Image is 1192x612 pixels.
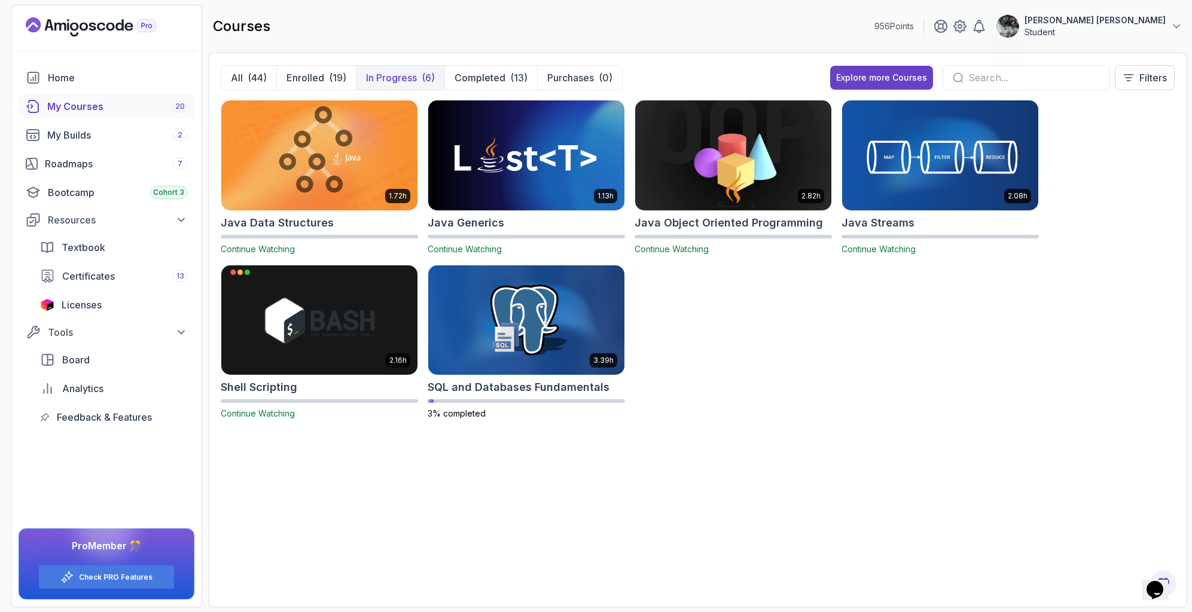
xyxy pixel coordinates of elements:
span: Continue Watching [428,244,502,254]
p: In Progress [366,71,417,85]
a: Java Data Structures card1.72hJava Data StructuresContinue Watching [221,100,418,255]
img: Java Streams card [842,100,1038,210]
span: Cohort 3 [153,188,184,197]
span: Textbook [62,240,105,255]
a: textbook [33,235,194,259]
button: Resources [19,209,194,231]
a: feedback [33,405,194,429]
button: Explore more Courses [830,66,933,90]
p: [PERSON_NAME] [PERSON_NAME] [1025,14,1166,26]
a: home [19,66,194,90]
button: All(44) [221,66,276,90]
button: Tools [19,322,194,343]
span: Analytics [62,381,103,396]
img: Shell Scripting card [221,265,417,375]
a: Landing page [26,17,184,36]
button: Filters [1115,65,1175,90]
span: 20 [175,102,185,111]
p: All [231,71,243,85]
span: Continue Watching [221,244,295,254]
a: bootcamp [19,180,194,204]
a: board [33,348,194,372]
p: 2.16h [389,356,407,365]
span: Certificates [62,269,115,283]
a: roadmaps [19,152,194,176]
button: Enrolled(19) [276,66,356,90]
p: 1.72h [389,191,407,201]
div: (13) [510,71,528,85]
p: Completed [455,71,505,85]
div: (19) [329,71,346,85]
a: courses [19,94,194,118]
a: certificates [33,264,194,288]
button: Check PRO Features [38,565,175,589]
div: Home [48,71,187,85]
span: 3% completed [428,408,486,418]
span: Board [62,353,90,367]
a: Java Streams card2.08hJava StreamsContinue Watching [842,100,1039,255]
div: (44) [248,71,267,85]
h2: Java Generics [428,215,504,231]
p: 3.39h [593,356,614,365]
a: builds [19,123,194,147]
p: 956 Points [874,20,914,32]
p: 2.08h [1008,191,1028,201]
div: Resources [48,213,187,227]
p: Filters [1139,71,1167,85]
p: Purchases [547,71,594,85]
div: (0) [599,71,612,85]
img: Java Data Structures card [221,100,417,210]
div: Tools [48,325,187,339]
span: Licenses [62,298,102,312]
div: Roadmaps [45,157,187,171]
img: user profile image [996,15,1019,38]
button: Completed(13) [444,66,537,90]
div: Explore more Courses [836,72,927,84]
a: licenses [33,293,194,317]
p: 1.13h [597,191,614,201]
img: jetbrains icon [40,299,54,311]
button: In Progress(6) [356,66,444,90]
p: Student [1025,26,1166,38]
div: My Builds [47,128,187,142]
a: Shell Scripting card2.16hShell ScriptingContinue Watching [221,265,418,420]
span: Continue Watching [221,408,295,418]
h2: Java Data Structures [221,215,334,231]
img: Java Generics card [428,100,624,210]
div: My Courses [47,99,187,114]
iframe: chat widget [1142,564,1180,600]
p: Enrolled [286,71,324,85]
span: 7 [178,159,182,169]
span: 2 [178,130,182,140]
h2: SQL and Databases Fundamentals [428,379,609,396]
img: SQL and Databases Fundamentals card [428,265,624,375]
a: analytics [33,377,194,400]
h2: Java Object Oriented Programming [635,215,823,231]
h2: Shell Scripting [221,379,297,396]
a: Java Generics card1.13hJava GenericsContinue Watching [428,100,625,255]
a: Java Object Oriented Programming card2.82hJava Object Oriented ProgrammingContinue Watching [635,100,832,255]
a: SQL and Databases Fundamentals card3.39hSQL and Databases Fundamentals3% completed [428,265,625,420]
span: 13 [176,271,184,281]
img: Java Object Oriented Programming card [635,100,831,210]
input: Search... [968,71,1100,85]
span: Continue Watching [635,244,709,254]
div: Bootcamp [48,185,187,200]
span: Continue Watching [842,244,916,254]
button: Purchases(0) [537,66,622,90]
a: Check PRO Features [79,573,153,582]
span: Feedback & Features [57,410,152,424]
h2: courses [213,17,270,36]
h2: Java Streams [842,215,914,231]
div: (6) [422,71,435,85]
p: 2.82h [801,191,821,201]
button: user profile image[PERSON_NAME] [PERSON_NAME]Student [996,14,1182,38]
